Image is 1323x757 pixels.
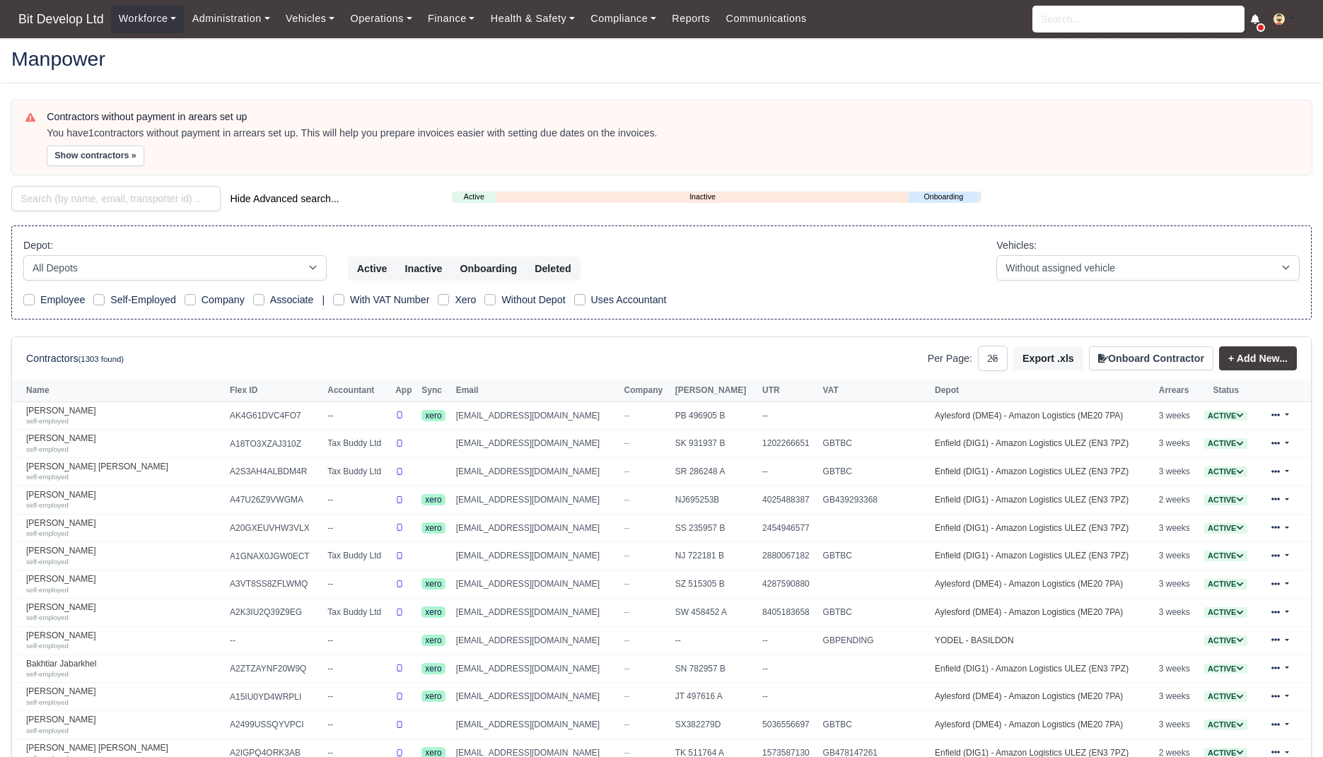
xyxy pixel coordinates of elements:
label: Company [202,292,245,308]
div: You have contractors without payment in arrears set up. This will help you prepare invoices easie... [47,127,1298,141]
a: Active [1204,438,1247,448]
small: self-employed [26,501,69,509]
td: A2K3IU2Q39Z9EG [226,599,324,627]
td: -- [759,458,820,486]
h2: Manpower [11,49,1312,69]
th: Status [1198,380,1254,401]
span: xero [421,578,445,589]
span: xero [421,494,445,505]
a: Enfield (DIG1) - Amazon Logistics ULEZ (EN3 7PZ) [935,551,1129,561]
td: GBTBC [820,711,931,739]
a: Reports [664,5,718,33]
span: -- [624,523,630,533]
td: GB439293368 [820,486,931,514]
small: self-employed [26,445,69,453]
span: Active [1204,466,1247,477]
a: Aylesford (DME4) - Amazon Logistics (ME20 7PA) [935,607,1123,617]
th: Company [621,380,672,401]
td: 8405183658 [759,599,820,627]
td: 3 weeks [1155,542,1198,570]
th: App [392,380,418,401]
a: Workforce [111,5,185,33]
td: -- [324,655,392,683]
td: A18TO3XZAJ310Z [226,430,324,458]
td: [EMAIL_ADDRESS][DOMAIN_NAME] [453,542,621,570]
td: GBTBC [820,458,931,486]
button: Deleted [525,257,580,281]
td: SZ 515305 B [672,570,759,599]
small: self-employed [26,473,69,481]
small: self-employed [26,529,69,537]
a: Onboarding [909,191,978,203]
td: -- [759,683,820,711]
td: 3 weeks [1155,401,1198,430]
th: Depot [931,380,1155,401]
a: [PERSON_NAME] self-employed [26,406,223,426]
h6: Contractors [26,353,124,365]
th: [PERSON_NAME] [672,380,759,401]
a: Enfield (DIG1) - Amazon Logistics ULEZ (EN3 7PZ) [935,523,1129,533]
label: Self-Employed [110,292,176,308]
td: Tax Buddy Ltd [324,542,392,570]
td: GBTBC [820,430,931,458]
small: self-employed [26,670,69,678]
small: self-employed [26,614,69,621]
button: Inactive [395,257,451,281]
span: xero [421,691,445,702]
a: [PERSON_NAME] self-employed [26,490,223,510]
span: xero [421,663,445,674]
td: -- [324,486,392,514]
td: Tax Buddy Ltd [324,599,392,627]
span: -- [624,664,630,674]
small: self-employed [26,586,69,594]
small: self-employed [26,558,69,565]
small: self-employed [26,727,69,734]
td: NJ695253B [672,486,759,514]
label: Uses Accountant [591,292,667,308]
span: Active [1204,664,1247,674]
a: [PERSON_NAME] self-employed [26,546,223,566]
a: + Add New... [1219,346,1297,370]
span: -- [624,691,630,701]
span: -- [624,607,630,617]
span: -- [624,466,630,476]
td: Tax Buddy Ltd [324,458,392,486]
th: Accountant [324,380,392,401]
th: VAT [820,380,931,401]
a: Active [1204,635,1247,645]
label: Associate [270,292,314,308]
a: [PERSON_NAME] self-employed [26,686,223,707]
td: [EMAIL_ADDRESS][DOMAIN_NAME] [453,683,621,711]
a: Active [1204,411,1247,421]
td: A2S3AH4ALBDM4R [226,458,324,486]
span: | [322,294,325,305]
a: Active [1204,523,1247,533]
span: xero [421,522,445,534]
th: UTR [759,380,820,401]
label: Xero [455,292,476,308]
span: Active [1204,495,1247,505]
td: [EMAIL_ADDRESS][DOMAIN_NAME] [453,514,621,542]
span: -- [624,438,630,448]
span: -- [624,635,630,645]
td: -- [324,570,392,599]
a: Active [1204,607,1247,617]
td: -- [672,626,759,655]
button: Active [348,257,397,281]
td: PB 496905 B [672,401,759,430]
a: Active [1204,720,1247,729]
td: [EMAIL_ADDRESS][DOMAIN_NAME] [453,599,621,627]
th: Sync [418,380,452,401]
td: A47U26Z9VWGMA [226,486,324,514]
a: Administration [184,5,277,33]
span: -- [624,579,630,589]
a: Communications [718,5,815,33]
h6: Contractors without payment in arears set up [47,111,1298,123]
a: [PERSON_NAME] self-employed [26,518,223,539]
td: 3 weeks [1155,514,1198,542]
span: xero [421,606,445,618]
a: Bit Develop Ltd [11,6,111,33]
label: Depot: [23,237,53,254]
